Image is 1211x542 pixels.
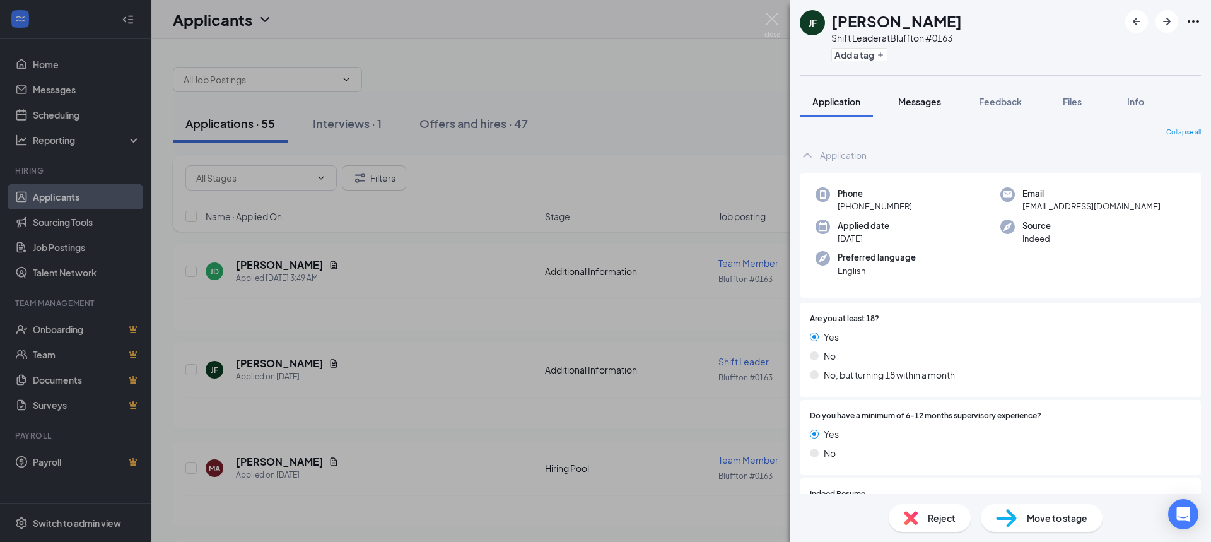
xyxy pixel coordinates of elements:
[810,488,865,500] span: Indeed Resume
[824,427,839,441] span: Yes
[838,232,889,245] span: [DATE]
[1063,96,1082,107] span: Files
[1022,232,1051,245] span: Indeed
[838,251,916,264] span: Preferred language
[1155,10,1178,33] button: ArrowRight
[1186,14,1201,29] svg: Ellipses
[1159,14,1174,29] svg: ArrowRight
[831,10,962,32] h1: [PERSON_NAME]
[838,264,916,277] span: English
[812,96,860,107] span: Application
[1127,96,1144,107] span: Info
[831,32,962,44] div: Shift Leader at Bluffton #0163
[824,446,836,460] span: No
[838,220,889,232] span: Applied date
[979,96,1022,107] span: Feedback
[1129,14,1144,29] svg: ArrowLeftNew
[810,410,1041,422] span: Do you have a minimum of 6-12 months supervisory experience?
[838,200,912,213] span: [PHONE_NUMBER]
[1166,127,1201,138] span: Collapse all
[877,51,884,59] svg: Plus
[831,48,887,61] button: PlusAdd a tag
[824,330,839,344] span: Yes
[838,187,912,200] span: Phone
[1022,187,1161,200] span: Email
[1022,200,1161,213] span: [EMAIL_ADDRESS][DOMAIN_NAME]
[824,349,836,363] span: No
[800,148,815,163] svg: ChevronUp
[1168,499,1198,529] div: Open Intercom Messenger
[824,368,955,382] span: No, but turning 18 within a month
[810,313,879,325] span: Are you at least 18?
[1022,220,1051,232] span: Source
[820,149,867,162] div: Application
[1027,511,1087,525] span: Move to stage
[1125,10,1148,33] button: ArrowLeftNew
[898,96,941,107] span: Messages
[809,16,817,29] div: JF
[928,511,956,525] span: Reject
